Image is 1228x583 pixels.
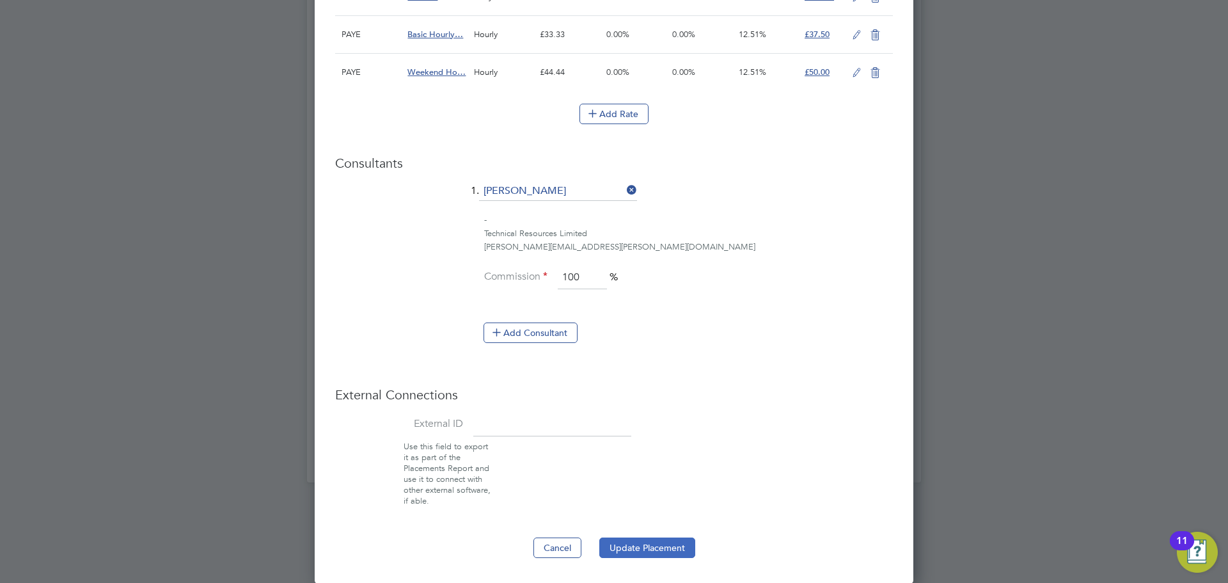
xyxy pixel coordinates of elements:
h3: External Connections [335,387,893,403]
button: Update Placement [599,538,695,558]
span: 0.00% [606,29,629,40]
div: £33.33 [537,16,602,53]
span: 12.51% [739,67,766,77]
div: £44.44 [537,54,602,91]
span: Weekend Ho… [407,67,466,77]
div: - [484,214,893,227]
label: Commission [484,270,547,284]
div: Hourly [471,54,537,91]
div: [PERSON_NAME][EMAIL_ADDRESS][PERSON_NAME][DOMAIN_NAME] [484,241,893,254]
div: Technical Resources Limited [484,227,893,241]
div: PAYE [338,54,404,91]
span: £37.50 [805,29,830,40]
h3: Consultants [335,155,893,172]
li: 1. [335,182,893,214]
input: Search for... [479,182,637,201]
span: 0.00% [672,29,695,40]
div: Hourly [471,16,537,53]
button: Add Rate [579,104,649,124]
span: 0.00% [606,67,629,77]
button: Cancel [533,538,581,558]
span: Basic Hourly… [407,29,463,40]
span: 0.00% [672,67,695,77]
button: Add Consultant [484,323,578,343]
button: Open Resource Center, 11 new notifications [1177,532,1218,573]
span: % [610,271,618,284]
span: £50.00 [805,67,830,77]
div: PAYE [338,16,404,53]
span: 12.51% [739,29,766,40]
div: 11 [1176,541,1188,557]
label: External ID [335,417,463,431]
span: Use this field to export it as part of the Placements Report and use it to connect with other ext... [404,441,491,506]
